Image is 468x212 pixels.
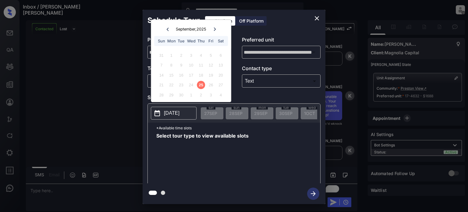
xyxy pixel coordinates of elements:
[176,27,206,31] div: September , 2025
[217,71,225,79] div: Not available Saturday, September 20th, 2025
[187,71,195,79] div: Not available Wednesday, September 17th, 2025
[207,37,215,45] div: Fri
[153,50,229,100] div: month 2025-09
[187,37,195,45] div: Wed
[156,123,320,133] p: *Available time slots
[207,81,215,89] div: Not available Friday, September 26th, 2025
[157,37,165,45] div: Sun
[207,61,215,69] div: Not available Friday, September 12th, 2025
[177,71,185,79] div: Not available Tuesday, September 16th, 2025
[207,91,215,99] div: Not available Friday, October 3rd, 2025
[242,36,321,46] p: Preferred unit
[207,71,215,79] div: Not available Friday, September 19th, 2025
[197,51,205,59] div: Not available Thursday, September 4th, 2025
[164,110,179,117] p: [DATE]
[217,81,225,89] div: Not available Saturday, September 27th, 2025
[187,51,195,59] div: Not available Wednesday, September 3rd, 2025
[197,81,205,89] div: Not available Thursday, September 25th, 2025
[147,94,321,103] p: Select slot
[311,12,323,24] button: close
[167,71,175,79] div: Not available Monday, September 15th, 2025
[167,91,175,99] div: Not available Monday, September 29th, 2025
[177,37,185,45] div: Tue
[167,81,175,89] div: Not available Monday, September 22nd, 2025
[147,36,226,46] p: Preferred community
[157,51,165,59] div: Not available Sunday, August 31st, 2025
[187,81,195,89] div: Not available Wednesday, September 24th, 2025
[236,16,267,26] div: Off Platform
[197,71,205,79] div: Not available Thursday, September 18th, 2025
[157,71,165,79] div: Not available Sunday, September 14th, 2025
[243,76,319,86] div: Text
[177,91,185,99] div: Not available Tuesday, September 30th, 2025
[177,51,185,59] div: Not available Tuesday, September 2nd, 2025
[217,37,225,45] div: Sat
[205,16,235,26] div: On Platform
[187,91,195,99] div: Not available Wednesday, October 1st, 2025
[167,61,175,69] div: Not available Monday, September 8th, 2025
[157,91,165,99] div: Not available Sunday, September 28th, 2025
[217,91,225,99] div: Not available Saturday, October 4th, 2025
[167,37,175,45] div: Mon
[187,61,195,69] div: Not available Wednesday, September 10th, 2025
[217,51,225,59] div: Not available Saturday, September 6th, 2025
[197,61,205,69] div: Not available Thursday, September 11th, 2025
[242,65,321,74] p: Contact type
[167,51,175,59] div: Not available Monday, September 1st, 2025
[147,65,226,74] p: Tour type
[207,51,215,59] div: Not available Friday, September 5th, 2025
[197,37,205,45] div: Thu
[217,61,225,69] div: Not available Saturday, September 13th, 2025
[177,81,185,89] div: Not available Tuesday, September 23rd, 2025
[143,10,205,31] h2: Schedule Tour
[177,61,185,69] div: Not available Tuesday, September 9th, 2025
[156,133,249,182] span: Select tour type to view available slots
[197,91,205,99] div: Not available Thursday, October 2nd, 2025
[151,107,197,120] button: [DATE]
[157,81,165,89] div: Not available Sunday, September 21st, 2025
[157,61,165,69] div: Not available Sunday, September 7th, 2025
